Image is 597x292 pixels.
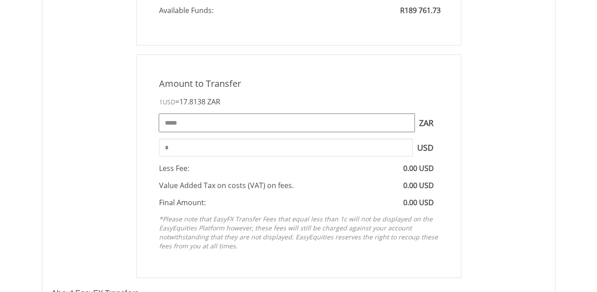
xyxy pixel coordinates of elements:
span: 0.00 USD [403,198,434,207]
span: 0.00 USD [403,163,434,173]
span: 1 [159,98,175,106]
span: 17.8138 [179,97,205,107]
span: Less Fee: [159,163,189,173]
div: Amount to Transfer [152,77,445,90]
span: Available Funds: [152,5,299,16]
em: *Please note that EasyFX Transfer Fees that equal less than 1c will not be displayed on the EasyE... [159,215,438,250]
span: Final Amount: [159,198,206,207]
span: ZAR [207,97,220,107]
span: ZAR [415,114,438,132]
span: Value Added Tax on costs (VAT) on fees. [159,180,294,190]
span: 0.00 USD [403,180,434,190]
span: USD [413,139,438,157]
span: USD [163,98,175,106]
span: = [175,97,220,107]
span: R189 761.73 [400,5,441,15]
